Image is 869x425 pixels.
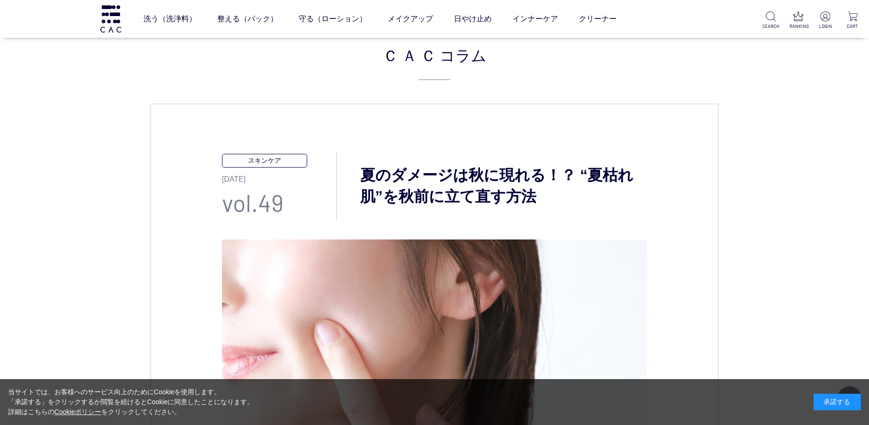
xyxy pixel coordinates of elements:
[454,6,492,32] a: 日やけ止め
[789,23,807,30] p: RANKING
[816,23,834,30] p: LOGIN
[762,11,780,30] a: SEARCH
[217,6,278,32] a: 整える（パック）
[440,44,487,66] span: コラム
[816,11,834,30] a: LOGIN
[222,154,307,168] p: スキンケア
[222,185,337,221] p: vol.49
[388,6,433,32] a: メイクアップ
[8,387,254,417] div: 当サイトでは、お客様へのサービス向上のためにCookieを使用します。 「承諾する」をクリックするか閲覧を続けるとCookieに同意したことになります。 詳細はこちらの をクリックしてください。
[143,6,196,32] a: 洗う（洗浄料）
[222,168,337,185] p: [DATE]
[579,6,617,32] a: クリーナー
[844,23,861,30] p: CART
[844,11,861,30] a: CART
[337,165,647,207] h3: 夏のダメージは秋に現れる！？ “夏枯れ肌”を秋前に立て直す方法
[789,11,807,30] a: RANKING
[762,23,780,30] p: SEARCH
[54,408,102,416] a: Cookieポリシー
[299,6,367,32] a: 守る（ローション）
[99,5,123,32] img: logo
[151,44,718,80] h2: ＣＡＣ
[513,6,558,32] a: インナーケア
[814,394,861,410] div: 承諾する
